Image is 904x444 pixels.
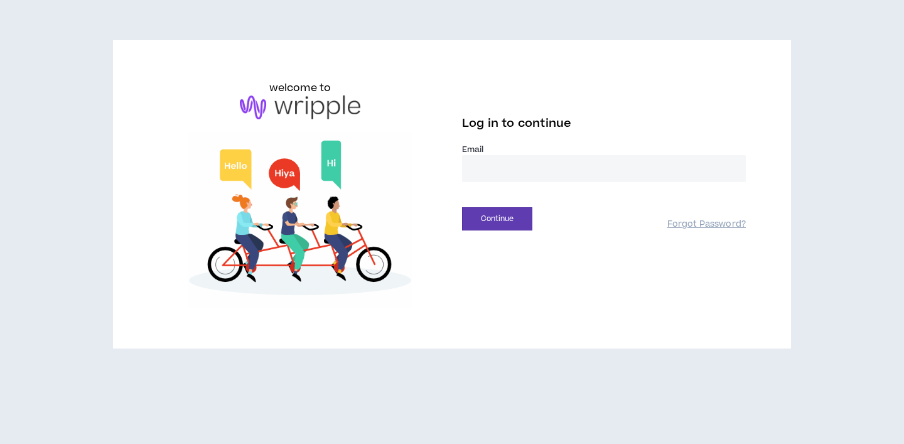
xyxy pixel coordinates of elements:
[240,95,360,119] img: logo-brand.png
[158,132,442,309] img: Welcome to Wripple
[462,207,532,230] button: Continue
[667,219,746,230] a: Forgot Password?
[462,144,746,155] label: Email
[269,80,331,95] h6: welcome to
[462,116,571,131] span: Log in to continue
